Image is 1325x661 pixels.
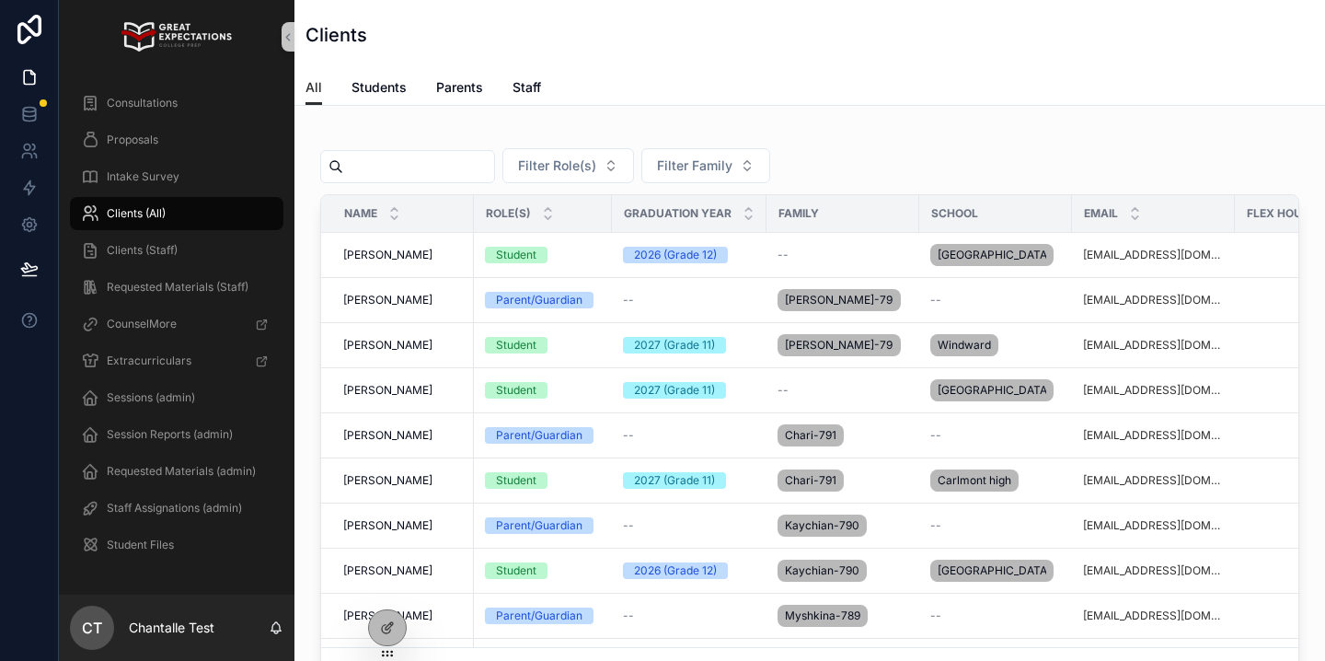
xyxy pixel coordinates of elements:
[930,428,941,443] span: --
[70,455,283,488] a: Requested Materials (admin)
[623,337,755,354] a: 2027 (Grade 11)
[305,71,322,106] a: All
[623,428,634,443] span: --
[59,74,294,595] div: scrollable content
[785,473,836,488] span: Chari-791
[778,248,789,262] span: --
[518,157,596,175] span: Filter Role(s)
[623,562,755,579] a: 2026 (Grade 12)
[778,206,819,221] span: Family
[930,293,1061,307] a: --
[623,472,755,489] a: 2027 (Grade 11)
[634,247,717,263] div: 2026 (Grade 12)
[496,427,582,444] div: Parent/Guardian
[70,492,283,525] a: Staff Assignations (admin)
[107,501,242,516] span: Staff Assignations (admin)
[623,293,634,307] span: --
[785,563,859,578] span: Kaychian-790
[496,562,536,579] div: Student
[121,22,231,52] img: App logo
[107,206,166,221] span: Clients (All)
[785,293,893,307] span: [PERSON_NAME]-792
[930,428,1061,443] a: --
[496,472,536,489] div: Student
[485,382,601,399] a: Student
[634,472,715,489] div: 2027 (Grade 11)
[938,473,1011,488] span: Carlmont high
[930,240,1061,270] a: [GEOGRAPHIC_DATA]
[343,428,432,443] span: [PERSON_NAME]
[1083,609,1224,623] a: [EMAIL_ADDRESS][DOMAIN_NAME]
[1083,338,1224,353] a: [EMAIL_ADDRESS][DOMAIN_NAME]
[623,609,755,623] a: --
[436,71,483,108] a: Parents
[107,317,177,331] span: CounselMore
[513,71,541,108] a: Staff
[930,376,1061,405] a: [GEOGRAPHIC_DATA]
[657,157,732,175] span: Filter Family
[305,22,367,48] h1: Clients
[343,428,463,443] a: [PERSON_NAME]
[485,517,601,534] a: Parent/Guardian
[1083,473,1224,488] a: [EMAIL_ADDRESS][DOMAIN_NAME]
[343,473,432,488] span: [PERSON_NAME]
[351,71,407,108] a: Students
[107,354,191,368] span: Extracurriculars
[1083,428,1224,443] a: [EMAIL_ADDRESS][DOMAIN_NAME]
[623,518,755,533] a: --
[343,338,432,353] span: [PERSON_NAME]
[778,248,908,262] a: --
[502,148,634,183] button: Select Button
[343,518,432,533] span: [PERSON_NAME]
[634,562,717,579] div: 2026 (Grade 12)
[1083,383,1224,398] a: [EMAIL_ADDRESS][DOMAIN_NAME]
[70,197,283,230] a: Clients (All)
[634,337,715,354] div: 2027 (Grade 11)
[778,556,908,586] a: Kaychian-790
[623,247,755,263] a: 2026 (Grade 12)
[129,619,214,637] p: Chantalle Test
[496,292,582,308] div: Parent/Guardian
[1083,293,1224,307] a: [EMAIL_ADDRESS][DOMAIN_NAME]
[107,169,179,184] span: Intake Survey
[778,421,908,450] a: Chari-791
[623,518,634,533] span: --
[623,609,634,623] span: --
[344,206,377,221] span: Name
[930,609,941,623] span: --
[1083,563,1224,578] a: [EMAIL_ADDRESS][DOMAIN_NAME]
[343,518,463,533] a: [PERSON_NAME]
[485,247,601,263] a: Student
[938,248,1046,262] span: [GEOGRAPHIC_DATA]
[70,344,283,377] a: Extracurriculars
[343,473,463,488] a: [PERSON_NAME]
[785,338,893,353] span: [PERSON_NAME]-792
[624,206,732,221] span: Graduation Year
[485,292,601,308] a: Parent/Guardian
[70,234,283,267] a: Clients (Staff)
[938,563,1046,578] span: [GEOGRAPHIC_DATA]
[70,381,283,414] a: Sessions (admin)
[785,609,860,623] span: Myshkina-789
[1083,248,1224,262] a: [EMAIL_ADDRESS][DOMAIN_NAME]
[785,428,836,443] span: Chari-791
[496,382,536,399] div: Student
[107,464,256,479] span: Requested Materials (admin)
[70,87,283,120] a: Consultations
[343,609,463,623] a: [PERSON_NAME]
[82,617,102,639] span: CT
[107,280,248,295] span: Requested Materials (Staff)
[634,382,715,399] div: 2027 (Grade 11)
[778,330,908,360] a: [PERSON_NAME]-792
[107,538,174,552] span: Student Files
[938,338,991,353] span: Windward
[778,383,908,398] a: --
[930,330,1061,360] a: Windward
[343,293,432,307] span: [PERSON_NAME]
[485,427,601,444] a: Parent/Guardian
[930,293,941,307] span: --
[70,271,283,304] a: Requested Materials (Staff)
[641,148,770,183] button: Select Button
